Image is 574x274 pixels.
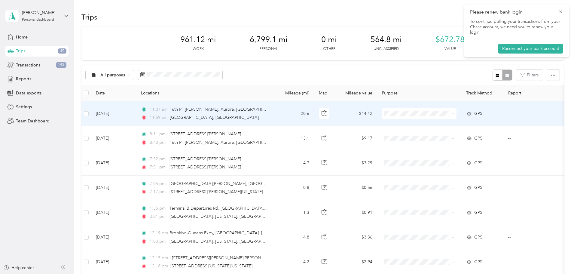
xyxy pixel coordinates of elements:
[169,156,241,162] span: [STREET_ADDRESS][PERSON_NAME]
[100,73,125,77] span: All purposes
[374,46,399,52] p: Unclassified
[193,46,204,52] p: Work
[16,90,41,96] span: Data exports
[274,101,314,126] td: 20.6
[470,8,554,16] p: Please renew bank login
[335,200,377,225] td: $0.91
[335,101,377,126] td: $14.42
[58,48,66,54] span: 49
[22,10,60,16] div: [PERSON_NAME]
[16,48,25,54] span: Trips
[274,126,314,151] td: 13.1
[474,209,482,216] span: GPS
[91,200,136,225] td: [DATE]
[169,230,329,236] span: Brooklyn-Queens Expy, [GEOGRAPHIC_DATA], [US_STATE], [GEOGRAPHIC_DATA]
[22,18,54,22] div: Personal dashboard
[169,107,279,112] span: 16th Pl, [PERSON_NAME], Aurora, [GEOGRAPHIC_DATA]
[321,35,337,45] span: 0 mi
[377,85,461,101] th: Purpose
[516,69,543,81] button: Filters
[169,214,283,219] span: [GEOGRAPHIC_DATA], [US_STATE], [GEOGRAPHIC_DATA]
[169,239,283,244] span: [GEOGRAPHIC_DATA], [US_STATE], [GEOGRAPHIC_DATA]
[150,263,168,269] span: 12:18 pm
[91,126,136,151] td: [DATE]
[461,85,503,101] th: Track Method
[150,131,167,137] span: 8:11 pm
[435,35,465,45] span: $672.78
[150,156,167,162] span: 7:32 pm
[474,259,482,265] span: GPS
[503,85,558,101] th: Report
[91,176,136,200] td: [DATE]
[503,151,558,176] td: --
[16,104,32,110] span: Settings
[150,114,167,121] span: 11:59 am
[274,225,314,250] td: 4.8
[81,14,97,20] h1: Trips
[16,118,50,124] span: Team Dashboard
[335,151,377,176] td: $3.29
[56,62,66,68] span: 145
[503,101,558,126] td: --
[150,255,167,261] span: 12:15 pm
[169,206,334,211] span: Terminal B Departures Rd, [GEOGRAPHIC_DATA], [US_STATE], [GEOGRAPHIC_DATA]
[170,263,252,269] span: [STREET_ADDRESS][US_STATE][US_STATE]
[150,164,167,171] span: 7:51 pm
[444,46,456,52] p: Value
[250,35,288,45] span: 6,799.1 mi
[503,176,558,200] td: --
[474,160,482,166] span: GPS
[474,234,482,241] span: GPS
[274,85,314,101] th: Mileage (mi)
[91,225,136,250] td: [DATE]
[16,62,40,68] span: Transactions
[136,85,274,101] th: Locations
[474,135,482,142] span: GPS
[3,265,34,271] button: Help center
[169,255,343,260] span: I [STREET_ADDRESS][PERSON_NAME][PERSON_NAME][US_STATE][US_STATE][US_STATE]
[274,176,314,200] td: 0.8
[91,85,136,101] th: Date
[170,115,259,120] span: [GEOGRAPHIC_DATA], [GEOGRAPHIC_DATA]
[16,34,28,40] span: Home
[150,139,167,146] span: 8:40 pm
[91,101,136,126] td: [DATE]
[335,126,377,151] td: $9.17
[474,184,482,191] span: GPS
[503,225,558,250] td: --
[169,140,279,145] span: 16th Pl, [PERSON_NAME], Aurora, [GEOGRAPHIC_DATA]
[474,110,482,117] span: GPS
[540,240,574,274] iframe: Everlance-gr Chat Button Frame
[150,213,167,220] span: 3:01 pm
[274,200,314,225] td: 1.3
[314,85,335,101] th: Map
[150,205,167,212] span: 1:35 pm
[274,151,314,176] td: 4.7
[169,165,241,170] span: [STREET_ADDRESS][PERSON_NAME]
[150,180,167,187] span: 7:05 pm
[498,44,563,54] button: Reconnect your bank account
[169,189,263,194] span: [STREET_ADDRESS][PERSON_NAME][US_STATE]
[371,35,402,45] span: 564.8 mi
[169,131,241,137] span: [STREET_ADDRESS][PERSON_NAME]
[335,225,377,250] td: $3.36
[150,189,167,195] span: 7:17 pm
[323,46,335,52] p: Other
[259,46,278,52] p: Personal
[180,35,216,45] span: 961.12 mi
[150,106,167,113] span: 11:07 am
[169,181,468,186] span: [GEOGRAPHIC_DATA][PERSON_NAME], [GEOGRAPHIC_DATA], [GEOGRAPHIC_DATA], [GEOGRAPHIC_DATA], [US_STAT...
[470,19,563,35] p: To continue pulling your transactions from your Chase account, we need you to renew your login
[335,176,377,200] td: $0.56
[503,126,558,151] td: --
[335,85,377,101] th: Mileage value
[91,151,136,176] td: [DATE]
[150,238,167,245] span: 1:03 pm
[503,200,558,225] td: --
[16,76,31,82] span: Reports
[150,230,167,236] span: 12:19 pm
